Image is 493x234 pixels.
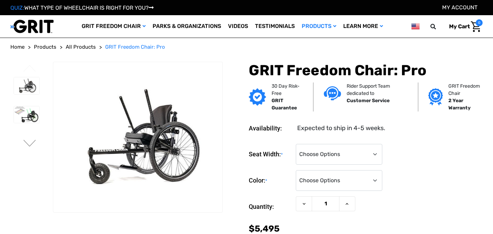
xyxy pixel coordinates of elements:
span: GRIT Freedom Chair: Pro [105,44,165,50]
img: GRIT All-Terrain Wheelchair and Mobility Equipment [10,19,54,33]
h1: GRIT Freedom Chair: Pro [249,62,483,79]
span: My Cart [449,23,470,30]
label: Quantity: [249,196,292,217]
span: All Products [66,44,96,50]
a: Account [442,4,477,11]
strong: 2 Year Warranty [448,98,471,111]
a: All Products [66,43,96,51]
img: Cart [471,21,481,32]
img: GRIT Guarantee [249,88,266,106]
p: Rider Support Team dedicated to [347,82,408,97]
img: GRIT Freedom Chair Pro: the Pro model shown including contoured Invacare Matrx seatback, Spinergy... [53,81,222,194]
span: QUIZ: [10,4,24,11]
a: Products [34,43,56,51]
dt: Availability: [249,124,292,133]
span: Products [34,44,56,50]
input: Search [433,19,444,34]
img: us.png [411,22,420,31]
a: GRIT Freedom Chair [78,15,149,38]
strong: Customer Service [347,98,390,104]
p: GRIT Freedom Chair [448,82,485,97]
a: Videos [225,15,252,38]
button: Go to slide 2 of 3 [22,140,37,148]
p: 30 Day Risk-Free [272,82,302,97]
a: Products [298,15,340,38]
label: Color: [249,170,292,191]
strong: GRIT Guarantee [272,98,297,111]
dd: Expected to ship in 4-5 weeks. [297,124,385,133]
span: $5,495 [249,224,280,234]
nav: Breadcrumb [10,43,483,51]
a: GRIT Freedom Chair: Pro [105,43,165,51]
img: GRIT Freedom Chair Pro: the Pro model shown including contoured Invacare Matrx seatback, Spinergy... [14,77,39,95]
a: Parks & Organizations [149,15,225,38]
span: 0 [476,19,483,26]
img: GRIT Freedom Chair Pro: side view of Pro model with green lever wraps and spokes on Spinergy whee... [14,106,39,123]
span: Home [10,44,25,50]
a: QUIZ:WHAT TYPE OF WHEELCHAIR IS RIGHT FOR YOU? [10,4,154,11]
button: Go to slide 3 of 3 [22,65,37,73]
a: Testimonials [252,15,298,38]
label: Seat Width: [249,144,292,165]
img: Grit freedom [428,88,442,106]
a: Learn More [340,15,386,38]
a: Home [10,43,25,51]
img: Customer service [324,86,341,100]
a: Cart with 0 items [444,19,483,34]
